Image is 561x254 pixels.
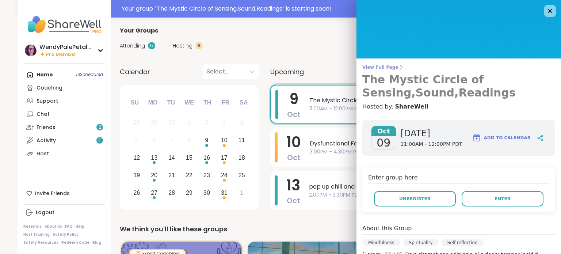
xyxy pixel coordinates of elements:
[199,115,215,131] div: Not available Thursday, October 2nd, 2025
[309,96,521,105] span: The Mystic Circle of Sensing,Sound,Readings
[362,64,555,99] a: View Full PageThe Mystic Circle of Sensing,Sound,Readings
[173,42,192,50] span: Hosting
[362,239,400,246] div: Mindfulness
[309,182,522,191] span: pop up chill and chat
[287,152,301,163] span: Oct
[182,167,197,183] div: Choose Wednesday, October 22nd, 2025
[221,188,228,198] div: 31
[401,128,462,139] span: [DATE]
[151,153,157,163] div: 13
[23,121,105,134] a: Friends2
[23,240,58,245] a: Safety Resources
[164,133,180,148] div: Not available Tuesday, October 7th, 2025
[23,224,42,229] a: Referrals
[23,232,50,237] a: Host Training
[205,118,208,128] div: 2
[203,188,210,198] div: 30
[286,132,301,152] span: 10
[469,129,534,147] button: Add to Calendar
[145,95,161,111] div: Mo
[238,170,245,180] div: 25
[133,188,140,198] div: 26
[216,185,232,201] div: Choose Friday, October 31st, 2025
[92,240,101,245] a: Blog
[309,105,521,113] span: 11:00AM - 12:00PM PDT
[153,135,156,145] div: 6
[399,196,431,202] span: Unregister
[120,26,158,35] span: Your Groups
[23,107,105,121] a: Chat
[135,135,138,145] div: 5
[442,239,484,246] div: Self reflection
[151,188,157,198] div: 27
[203,153,210,163] div: 16
[37,111,50,118] div: Chat
[221,135,228,145] div: 10
[374,191,456,206] button: Unregister
[127,95,143,111] div: Su
[236,95,252,111] div: Sa
[37,137,56,144] div: Activity
[181,95,197,111] div: We
[199,95,215,111] div: Th
[164,150,180,166] div: Choose Tuesday, October 14th, 2025
[36,209,54,216] div: Logout
[164,185,180,201] div: Choose Tuesday, October 28th, 2025
[122,4,539,13] div: Your group “ The Mystic Circle of Sensing,Sound,Readings ” is starting soon!
[188,118,191,128] div: 1
[37,84,62,92] div: Coaching
[120,224,535,234] div: We think you'll like these groups
[23,147,105,160] a: Host
[362,73,555,99] h3: The Mystic Circle of Sensing,Sound,Readings
[240,118,243,128] div: 4
[129,150,145,166] div: Choose Sunday, October 12th, 2025
[151,170,157,180] div: 20
[99,124,101,130] span: 2
[395,102,428,111] a: ShareWell
[53,232,79,237] a: Safety Policy
[23,12,105,37] img: ShareWell Nav Logo
[146,167,162,183] div: Choose Monday, October 20th, 2025
[23,206,105,219] a: Logout
[216,133,232,148] div: Choose Friday, October 10th, 2025
[216,150,232,166] div: Choose Friday, October 17th, 2025
[164,115,180,131] div: Not available Tuesday, September 30th, 2025
[23,81,105,94] a: Coaching
[199,133,215,148] div: Choose Thursday, October 9th, 2025
[221,153,228,163] div: 17
[289,89,298,109] span: 9
[182,150,197,166] div: Choose Wednesday, October 15th, 2025
[286,175,300,196] span: 13
[205,135,208,145] div: 9
[234,133,249,148] div: Choose Saturday, October 11th, 2025
[371,126,396,136] span: Oct
[99,137,100,144] span: 1
[362,224,412,233] h4: About this Group
[222,118,226,128] div: 3
[129,133,145,148] div: Not available Sunday, October 5th, 2025
[37,98,58,105] div: Support
[182,185,197,201] div: Choose Wednesday, October 29th, 2025
[65,224,73,229] a: FAQ
[287,109,301,120] span: Oct
[120,42,145,50] span: Attending
[133,153,140,163] div: 12
[23,187,105,200] div: Invite Friends
[234,185,249,201] div: Choose Saturday, November 1st, 2025
[45,224,62,229] a: About Us
[188,135,191,145] div: 8
[25,45,37,56] img: WendyPalePetalBloom
[403,239,439,246] div: Spirituality
[23,134,105,147] a: Activity1
[234,150,249,166] div: Choose Saturday, October 18th, 2025
[23,94,105,107] a: Support
[164,167,180,183] div: Choose Tuesday, October 21st, 2025
[310,148,522,156] span: 3:00PM - 4:30PM PDT
[133,170,140,180] div: 19
[76,224,84,229] a: Help
[146,133,162,148] div: Not available Monday, October 6th, 2025
[362,64,555,70] span: View Full Page
[168,118,175,128] div: 30
[270,67,304,77] span: Upcoming
[240,188,243,198] div: 1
